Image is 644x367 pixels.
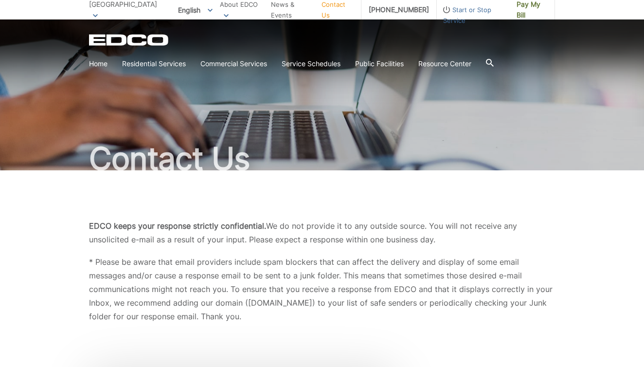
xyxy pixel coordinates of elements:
p: * Please be aware that email providers include spam blockers that can affect the delivery and dis... [89,255,555,323]
a: Commercial Services [200,58,267,69]
a: EDCD logo. Return to the homepage. [89,34,170,46]
a: Residential Services [122,58,186,69]
a: Public Facilities [355,58,404,69]
a: Service Schedules [282,58,340,69]
h1: Contact Us [89,143,555,174]
b: EDCO keeps your response strictly confidential. [89,221,266,231]
p: We do not provide it to any outside source. You will not receive any unsolicited e-mail as a resu... [89,219,555,246]
a: Resource Center [418,58,471,69]
span: English [171,2,220,18]
a: Home [89,58,107,69]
